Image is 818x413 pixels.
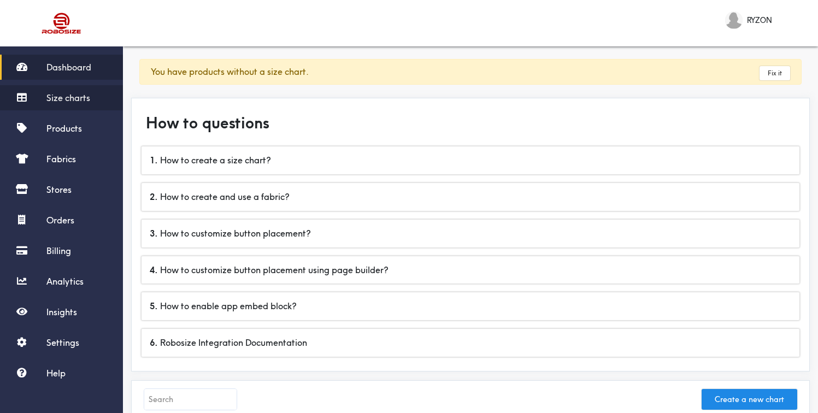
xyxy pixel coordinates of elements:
span: Insights [46,306,77,317]
b: 1 . [150,155,158,166]
div: How to create and use a fabric? [142,183,799,211]
b: 4 . [150,264,158,275]
div: How to customize button placement? [142,220,799,247]
span: Settings [46,337,79,348]
span: Billing [46,245,71,256]
b: 3 . [150,228,158,239]
span: Dashboard [46,62,91,73]
img: RYZON [725,11,743,29]
div: You have products without a size chart. [139,59,802,85]
button: Create a new chart [702,389,797,410]
span: Size charts [46,92,90,103]
div: How to create a size chart? [142,146,799,174]
b: 6 . [150,337,158,348]
span: Fabrics [46,154,76,164]
span: Orders [46,215,74,226]
div: How to enable app embed block? [142,292,799,320]
div: Robosize Integration Documentation [142,329,799,357]
span: Help [46,368,66,379]
div: How to customize button placement using page builder? [142,256,799,284]
img: Robosize [21,8,103,38]
b: 5 . [150,300,158,311]
span: RYZON [747,14,772,26]
span: Products [46,123,82,134]
a: Fix it [760,66,790,80]
b: 2 . [150,191,158,202]
span: Stores [46,184,72,195]
input: Search [144,389,237,410]
span: Analytics [46,276,84,287]
div: How to questions [137,104,804,143]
